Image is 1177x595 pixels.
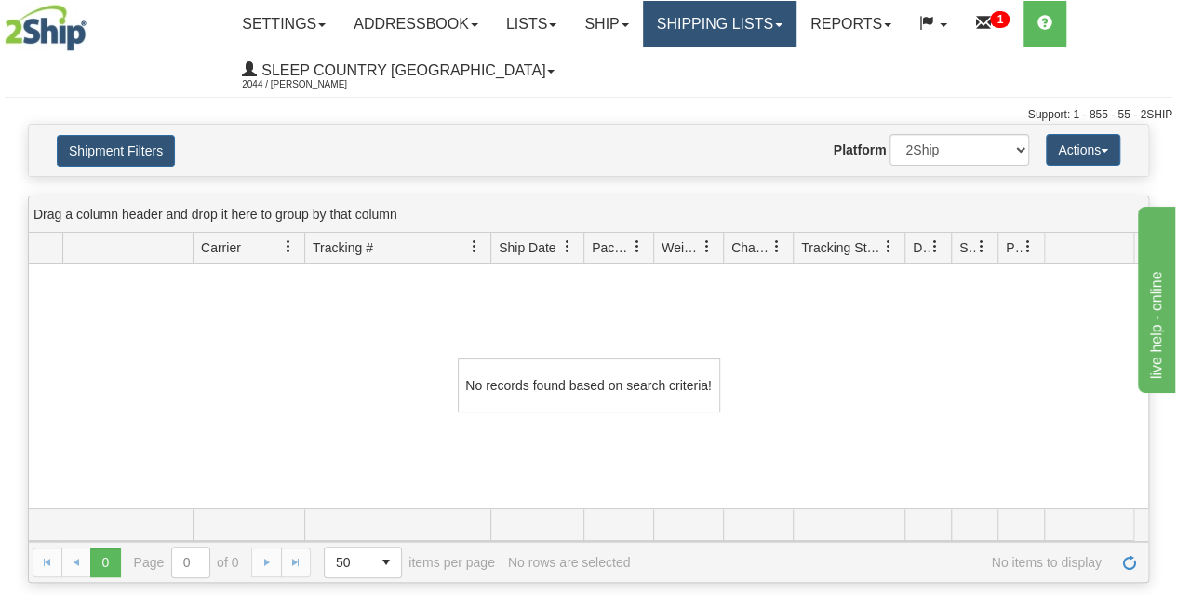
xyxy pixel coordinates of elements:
[1115,548,1144,577] a: Refresh
[242,75,381,94] span: 2044 / [PERSON_NAME]
[919,231,951,263] a: Delivery Status filter column settings
[570,1,642,47] a: Ship
[336,553,360,572] span: 50
[340,1,492,47] a: Addressbook
[201,238,241,257] span: Carrier
[552,231,583,263] a: Ship Date filter column settings
[1046,134,1120,166] button: Actions
[801,238,882,257] span: Tracking Status
[1006,238,1022,257] span: Pickup Status
[324,547,495,578] span: items per page
[5,107,1172,123] div: Support: 1 - 855 - 55 - 2SHIP
[1134,202,1175,392] iframe: chat widget
[5,5,87,51] img: logo2044.jpg
[622,231,653,263] a: Packages filter column settings
[499,238,555,257] span: Ship Date
[961,1,1023,47] a: 1
[14,11,172,34] div: live help - online
[257,62,545,78] span: Sleep Country [GEOGRAPHIC_DATA]
[796,1,905,47] a: Reports
[873,231,904,263] a: Tracking Status filter column settings
[324,547,402,578] span: Page sizes drop down
[371,548,401,577] span: select
[691,231,723,263] a: Weight filter column settings
[959,238,975,257] span: Shipment Issues
[492,1,570,47] a: Lists
[273,231,304,263] a: Carrier filter column settings
[643,555,1102,570] span: No items to display
[459,231,490,263] a: Tracking # filter column settings
[662,238,701,257] span: Weight
[643,1,796,47] a: Shipping lists
[761,231,793,263] a: Charge filter column settings
[913,238,929,257] span: Delivery Status
[731,238,770,257] span: Charge
[228,47,568,94] a: Sleep Country [GEOGRAPHIC_DATA] 2044 / [PERSON_NAME]
[57,135,175,167] button: Shipment Filters
[313,238,373,257] span: Tracking #
[966,231,997,263] a: Shipment Issues filter column settings
[990,11,1010,28] sup: 1
[592,238,631,257] span: Packages
[228,1,340,47] a: Settings
[29,196,1148,233] div: grid grouping header
[1012,231,1044,263] a: Pickup Status filter column settings
[834,141,887,159] label: Platform
[134,547,239,578] span: Page of 0
[90,548,120,577] span: Page 0
[458,358,720,412] div: No records found based on search criteria!
[508,555,631,570] div: No rows are selected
